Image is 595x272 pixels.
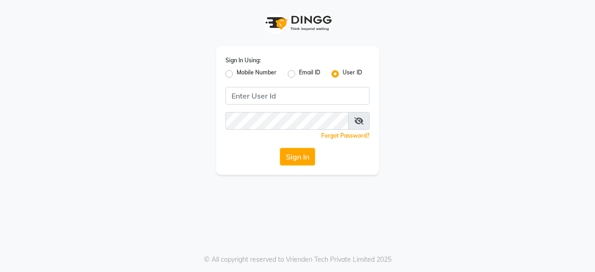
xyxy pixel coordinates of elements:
[237,68,277,80] label: Mobile Number
[225,112,349,130] input: Username
[260,9,335,37] img: logo1.svg
[280,148,315,166] button: Sign In
[225,87,370,105] input: Username
[225,56,261,65] label: Sign In Using:
[321,132,370,139] a: Forgot Password?
[299,68,320,80] label: Email ID
[343,68,362,80] label: User ID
